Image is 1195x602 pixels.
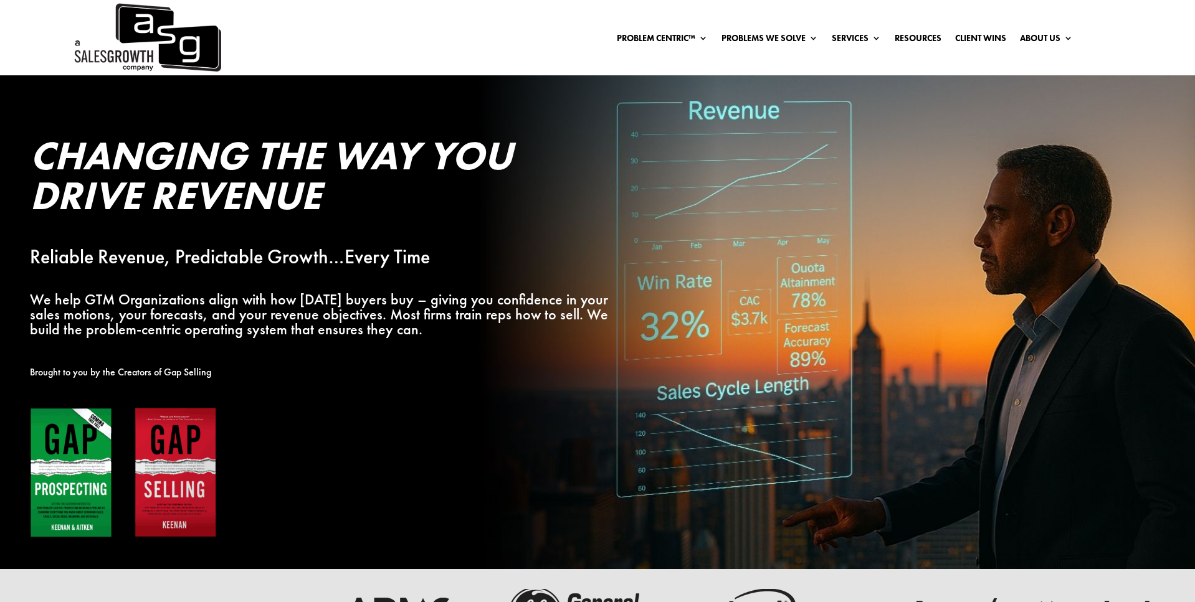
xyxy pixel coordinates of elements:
a: Problems We Solve [721,34,818,47]
h2: Changing the Way You Drive Revenue [30,136,617,222]
img: Gap Books [30,407,217,539]
a: Problem Centric™ [617,34,708,47]
a: About Us [1020,34,1073,47]
a: Client Wins [955,34,1006,47]
p: Reliable Revenue, Predictable Growth…Every Time [30,250,617,265]
a: Services [832,34,881,47]
p: Brought to you by the Creators of Gap Selling [30,365,617,380]
a: Resources [895,34,941,47]
p: We help GTM Organizations align with how [DATE] buyers buy – giving you confidence in your sales ... [30,292,617,336]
